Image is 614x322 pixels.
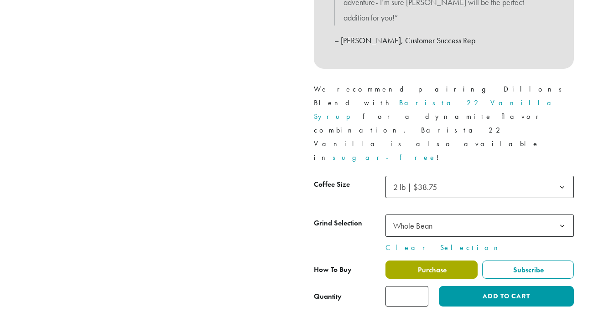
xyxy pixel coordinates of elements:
label: Grind Selection [314,217,385,230]
span: Whole Bean [393,220,432,231]
a: Clear Selection [385,242,574,253]
span: How To Buy [314,265,352,274]
span: Whole Bean [390,217,442,235]
button: Add to cart [439,286,574,307]
a: Barista 22 Vanilla Syrup [314,98,558,121]
span: 2 lb | $38.75 [385,176,574,198]
a: sugar-free [333,153,437,162]
span: Purchase [416,265,447,275]
p: – [PERSON_NAME], Customer Success Rep [334,33,553,48]
input: Product quantity [385,286,428,307]
span: 2 lb | $38.75 [393,182,437,192]
label: Coffee Size [314,178,385,191]
p: We recommend pairing Dillons Blend with for a dynamite flavor combination. Barista 22 Vanilla is ... [314,82,574,164]
span: Whole Bean [385,215,574,237]
span: 2 lb | $38.75 [390,178,446,196]
div: Quantity [314,291,342,302]
span: Subscribe [512,265,544,275]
